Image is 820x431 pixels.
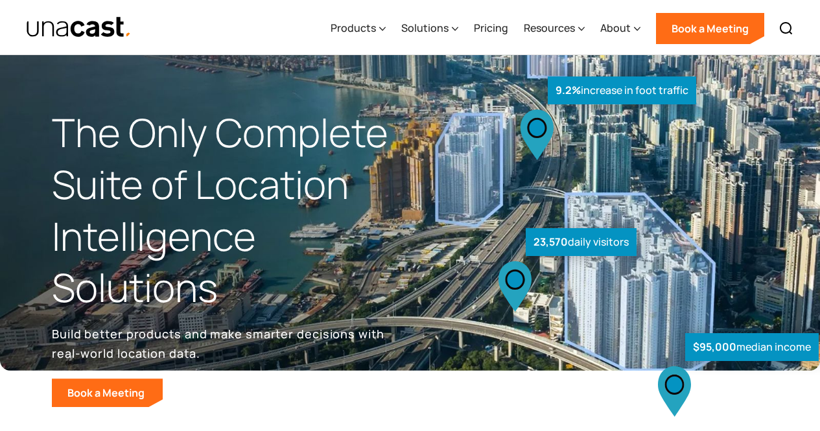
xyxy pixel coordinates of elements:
[548,76,696,104] div: increase in foot traffic
[524,2,585,55] div: Resources
[474,2,508,55] a: Pricing
[693,340,736,354] strong: $95,000
[26,16,132,39] a: home
[779,21,794,36] img: Search icon
[331,20,376,36] div: Products
[331,2,386,55] div: Products
[524,20,575,36] div: Resources
[656,13,764,44] a: Book a Meeting
[52,107,410,314] h1: The Only Complete Suite of Location Intelligence Solutions
[685,333,819,361] div: median income
[401,20,449,36] div: Solutions
[526,228,637,256] div: daily visitors
[26,16,132,39] img: Unacast text logo
[401,2,458,55] div: Solutions
[52,379,163,407] a: Book a Meeting
[556,83,581,97] strong: 9.2%
[600,20,631,36] div: About
[600,2,640,55] div: About
[52,324,389,363] p: Build better products and make smarter decisions with real-world location data.
[533,235,568,249] strong: 23,570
